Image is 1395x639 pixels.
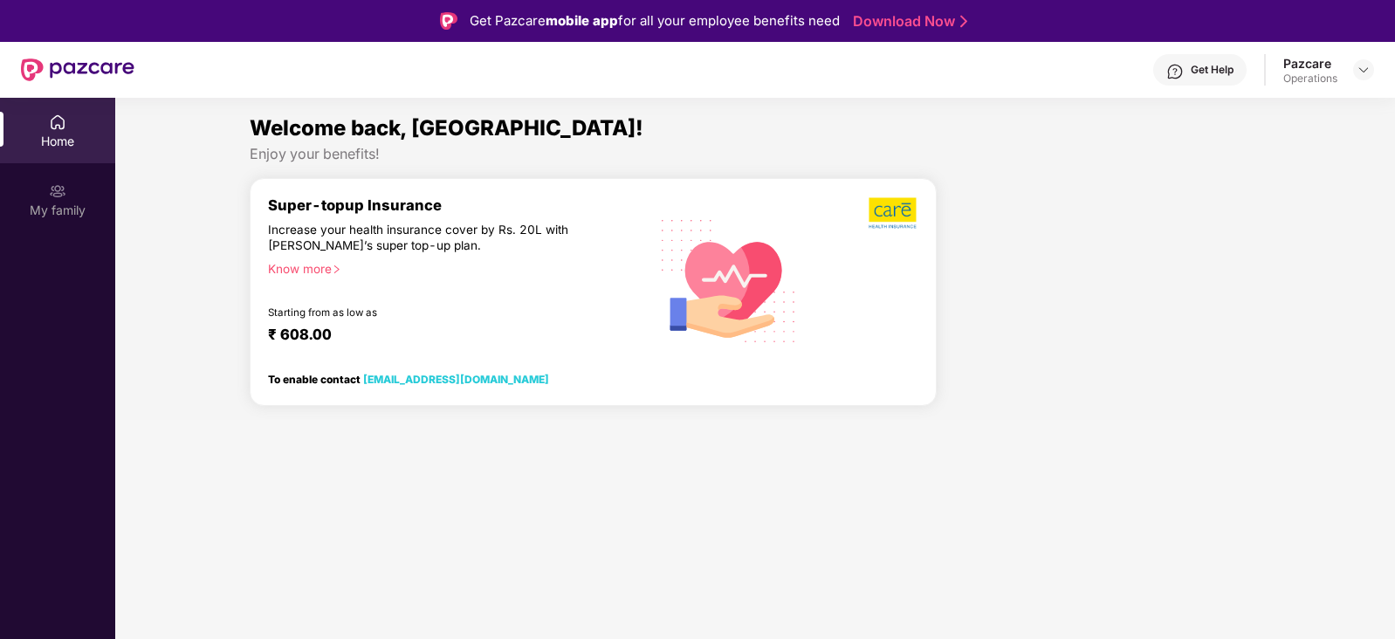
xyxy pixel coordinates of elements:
img: b5dec4f62d2307b9de63beb79f102df3.png [869,196,918,230]
strong: mobile app [546,12,618,29]
div: Operations [1283,72,1337,86]
div: Super-topup Insurance [268,196,647,214]
div: Enjoy your benefits! [250,145,1260,163]
a: [EMAIL_ADDRESS][DOMAIN_NAME] [363,373,549,386]
a: Download Now [853,12,962,31]
img: New Pazcare Logo [21,58,134,81]
span: right [332,265,341,274]
img: svg+xml;base64,PHN2ZyB3aWR0aD0iMjAiIGhlaWdodD0iMjAiIHZpZXdCb3g9IjAgMCAyMCAyMCIgZmlsbD0ibm9uZSIgeG... [49,182,66,200]
div: Starting from as low as [268,306,573,319]
div: To enable contact [268,373,549,385]
div: Know more [268,261,636,273]
div: Pazcare [1283,55,1337,72]
img: svg+xml;base64,PHN2ZyBpZD0iSG9tZSIgeG1sbnM9Imh0dHA6Ly93d3cudzMub3JnLzIwMDAvc3ZnIiB3aWR0aD0iMjAiIG... [49,113,66,131]
img: svg+xml;base64,PHN2ZyBpZD0iSGVscC0zMngzMiIgeG1sbnM9Imh0dHA6Ly93d3cudzMub3JnLzIwMDAvc3ZnIiB3aWR0aD... [1166,63,1184,80]
div: Get Pazcare for all your employee benefits need [470,10,840,31]
img: Stroke [960,12,967,31]
div: Increase your health insurance cover by Rs. 20L with [PERSON_NAME]’s super top-up plan. [268,222,572,253]
img: svg+xml;base64,PHN2ZyB4bWxucz0iaHR0cDovL3d3dy53My5vcmcvMjAwMC9zdmciIHhtbG5zOnhsaW5rPSJodHRwOi8vd3... [648,197,810,362]
img: svg+xml;base64,PHN2ZyBpZD0iRHJvcGRvd24tMzJ4MzIiIHhtbG5zPSJodHRwOi8vd3d3LnczLm9yZy8yMDAwL3N2ZyIgd2... [1357,63,1371,77]
span: Welcome back, [GEOGRAPHIC_DATA]! [250,115,643,141]
img: Logo [440,12,457,30]
div: ₹ 608.00 [268,326,629,347]
div: Get Help [1191,63,1234,77]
